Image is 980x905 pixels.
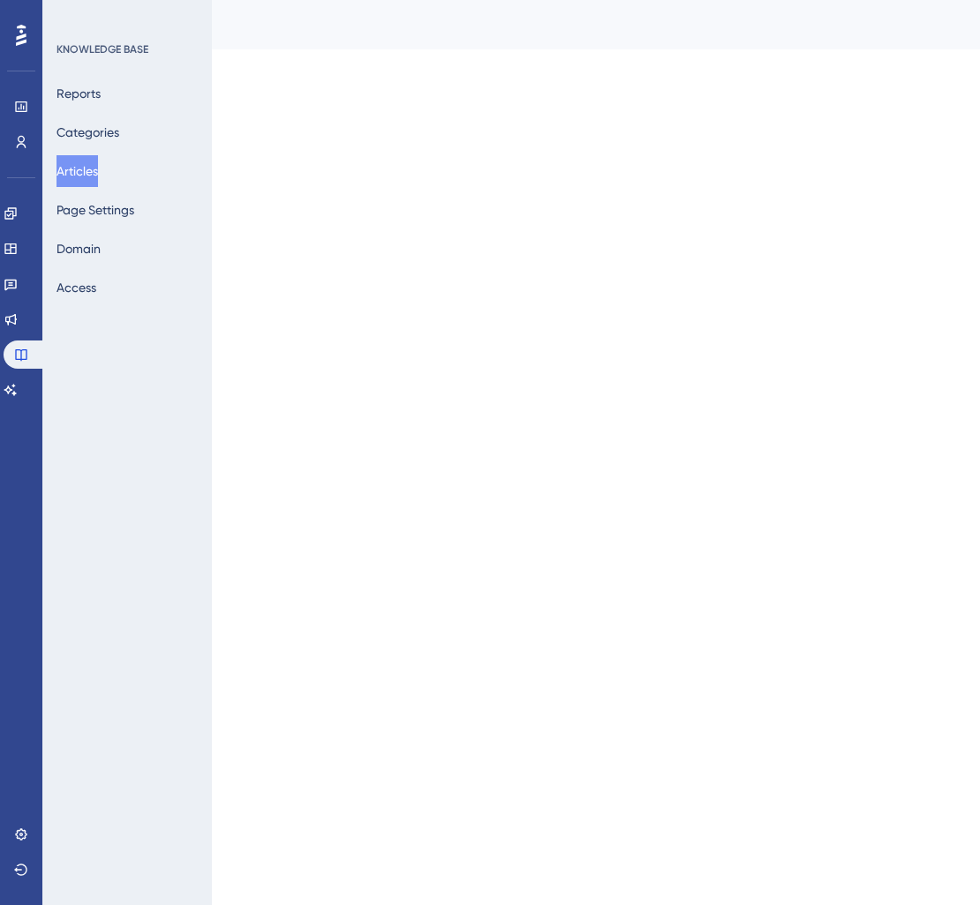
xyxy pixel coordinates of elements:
button: Access [57,272,96,303]
div: KNOWLEDGE BASE [57,42,148,56]
button: Categories [57,116,119,148]
button: Domain [57,233,101,265]
button: Articles [57,155,98,187]
button: Reports [57,78,101,109]
button: Page Settings [57,194,134,226]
